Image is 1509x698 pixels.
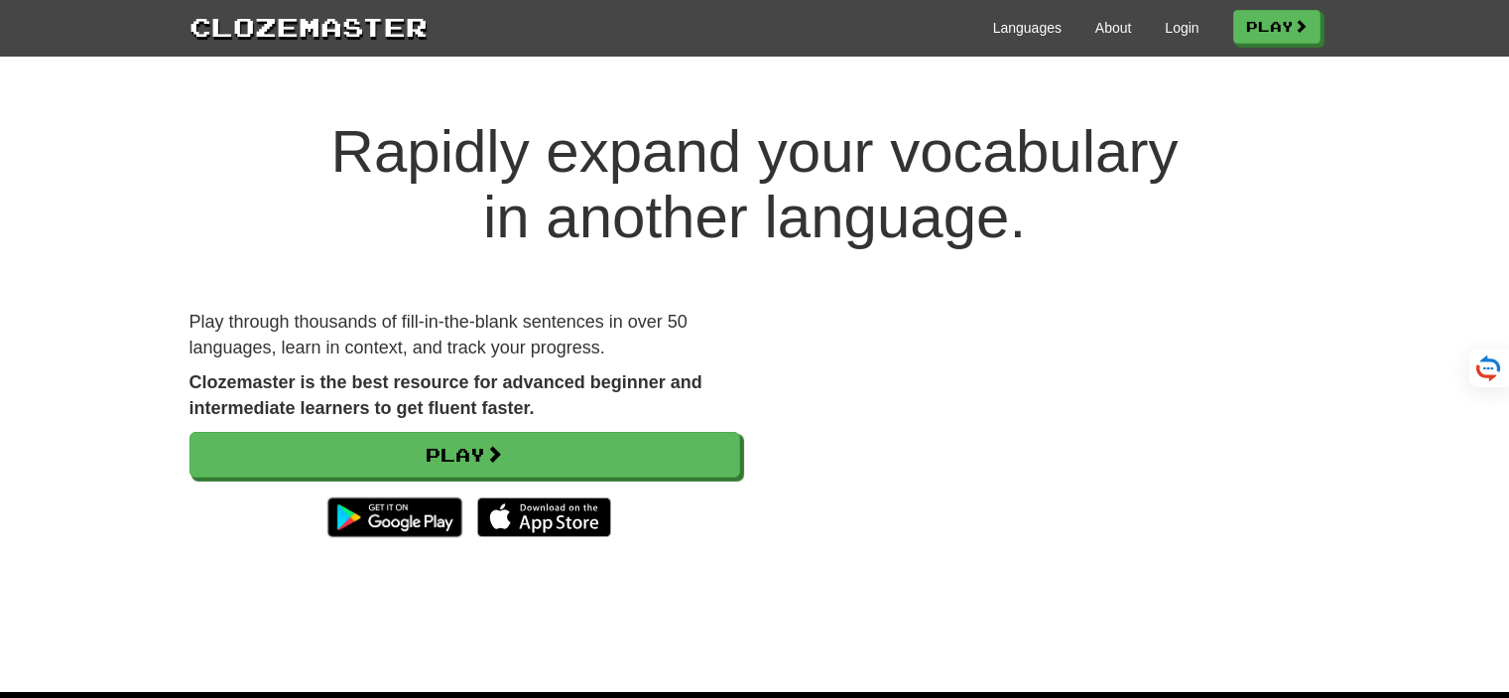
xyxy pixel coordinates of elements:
a: About [1095,18,1132,38]
img: Download_on_the_App_Store_Badge_US-UK_135x40-25178aeef6eb6b83b96f5f2d004eda3bffbb37122de64afbaef7... [477,497,611,537]
img: Get it on Google Play [317,488,471,547]
a: Login [1165,18,1198,38]
strong: Clozemaster is the best resource for advanced beginner and intermediate learners to get fluent fa... [189,372,702,418]
a: Clozemaster [189,8,428,45]
a: Play [189,432,740,478]
p: Play through thousands of fill-in-the-blank sentences in over 50 languages, learn in context, and... [189,310,740,360]
a: Languages [993,18,1062,38]
a: Play [1233,10,1320,44]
